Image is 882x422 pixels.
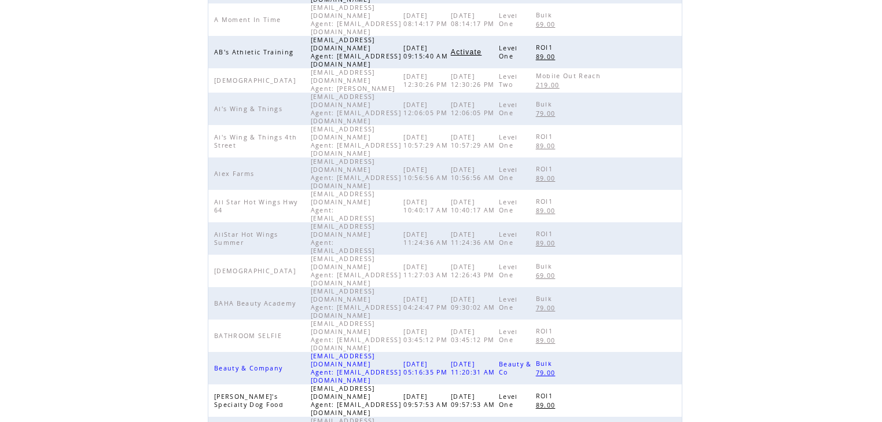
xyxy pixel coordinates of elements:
span: Level One [499,198,518,214]
span: Level One [499,392,518,409]
span: [DATE] 09:57:53 AM [403,392,451,409]
span: Level Two [499,72,518,89]
span: [EMAIL_ADDRESS][DOMAIN_NAME] Agent: [EMAIL_ADDRESS][DOMAIN_NAME] [311,287,401,320]
span: ROI1 [536,133,556,141]
span: [DEMOGRAPHIC_DATA] [214,267,299,275]
span: Level One [499,263,518,279]
span: 89.00 [536,336,558,344]
span: Level One [499,101,518,117]
span: Beauty & Company [214,364,285,372]
span: [DATE] 11:20:31 AM [451,360,498,376]
span: [DATE] 10:40:17 AM [451,198,498,214]
span: [DATE] 10:57:29 AM [451,133,498,149]
a: 89.00 [536,141,561,151]
span: [EMAIL_ADDRESS][DOMAIN_NAME] Agent: [EMAIL_ADDRESS][DOMAIN_NAME] [311,3,401,36]
span: Level One [499,44,518,60]
span: [DATE] 09:30:02 AM [451,295,498,311]
span: BAHA Beauty Academy [214,299,299,307]
span: 89.00 [536,53,558,61]
span: 89.00 [536,207,558,215]
span: [DATE] 09:15:40 AM [403,44,451,60]
span: [DATE] 12:06:05 PM [451,101,498,117]
span: 219.00 [536,81,563,89]
a: 89.00 [536,52,561,61]
span: Level One [499,230,518,247]
span: [EMAIL_ADDRESS][DOMAIN_NAME] Agent: [EMAIL_ADDRESS][DOMAIN_NAME] [311,320,401,352]
span: [EMAIL_ADDRESS][DOMAIN_NAME] Agent: [PERSON_NAME] [311,68,398,93]
span: [DATE] 10:40:17 AM [403,198,451,214]
a: Activate [451,49,482,56]
a: 89.00 [536,335,561,345]
span: [DATE] 12:30:26 PM [403,72,450,89]
span: 69.00 [536,20,558,28]
span: [EMAIL_ADDRESS][DOMAIN_NAME] Agent: [EMAIL_ADDRESS][DOMAIN_NAME] [311,255,401,287]
span: Bulk [536,100,555,108]
span: [DATE] 05:16:35 PM [403,360,450,376]
span: [DATE] 04:24:47 PM [403,295,450,311]
span: [DATE] 11:27:03 AM [403,263,451,279]
span: [DATE] 12:26:43 PM [451,263,498,279]
span: ROI1 [536,392,556,400]
span: All Star Hot Wings Hwy 64 [214,198,297,214]
span: [DATE] 12:30:26 PM [451,72,498,89]
span: ROI1 [536,165,556,173]
span: [PERSON_NAME]'s Specialty Dog Food [214,392,286,409]
span: Bulk [536,262,555,270]
span: [DATE] 10:57:29 AM [403,133,451,149]
span: 79.00 [536,369,558,377]
a: 89.00 [536,238,561,248]
span: Al's Wing & Things 4th Street [214,133,297,149]
span: [DATE] 11:24:36 AM [403,230,451,247]
a: 79.00 [536,368,561,377]
span: [DATE] 03:45:12 PM [403,328,450,344]
a: 79.00 [536,108,561,118]
span: Alex Farms [214,170,257,178]
span: 89.00 [536,142,558,150]
a: 69.00 [536,270,561,280]
a: 89.00 [536,173,561,183]
span: Level One [499,166,518,182]
span: [EMAIL_ADDRESS][DOMAIN_NAME] Agent: [EMAIL_ADDRESS][DOMAIN_NAME] [311,157,401,190]
span: [EMAIL_ADDRESS][DOMAIN_NAME] Agent: [EMAIL_ADDRESS][DOMAIN_NAME] [311,36,401,68]
span: BATHROOM SELFIE [214,332,285,340]
span: Level One [499,133,518,149]
a: 79.00 [536,303,561,313]
a: 219.00 [536,80,565,90]
span: 89.00 [536,239,558,247]
span: [DATE] 09:57:53 AM [451,392,498,409]
span: Bulk [536,359,555,368]
span: ROI1 [536,43,556,52]
span: Al's Wing & Things [214,105,285,113]
span: Level One [499,295,518,311]
span: ROI1 [536,197,556,206]
span: ROI1 [536,327,556,335]
span: Beauty & Co [499,360,532,376]
span: [EMAIL_ADDRESS][DOMAIN_NAME] Agent: [EMAIL_ADDRESS][DOMAIN_NAME] [311,384,401,417]
span: Level One [499,12,518,28]
a: 89.00 [536,206,561,215]
span: [EMAIL_ADDRESS][DOMAIN_NAME] Agent: [EMAIL_ADDRESS][DOMAIN_NAME] [311,93,401,125]
span: AllStar Hot Wings Summer [214,230,278,247]
span: 79.00 [536,304,558,312]
span: Activate [451,48,482,56]
span: [EMAIL_ADDRESS][DOMAIN_NAME] Agent: [EMAIL_ADDRESS][DOMAIN_NAME] [311,125,401,157]
span: [DATE] 10:56:56 AM [451,166,498,182]
span: [EMAIL_ADDRESS][DOMAIN_NAME] Agent: [EMAIL_ADDRESS][DOMAIN_NAME] [311,352,401,384]
a: 69.00 [536,19,561,29]
span: 89.00 [536,401,558,409]
span: Bulk [536,295,555,303]
span: [DATE] 08:14:17 PM [451,12,498,28]
span: [DATE] 08:14:17 PM [403,12,450,28]
span: Level One [499,328,518,344]
span: [EMAIL_ADDRESS][DOMAIN_NAME] Agent: [EMAIL_ADDRESS] [311,190,378,222]
span: Bulk [536,11,555,19]
span: ROI1 [536,230,556,238]
span: 79.00 [536,109,558,118]
span: 89.00 [536,174,558,182]
span: Mobile Out Reach [536,72,604,80]
a: 89.00 [536,400,561,410]
span: 69.00 [536,271,558,280]
span: [DATE] 12:06:05 PM [403,101,450,117]
span: A Moment In Time [214,16,284,24]
span: [DATE] 10:56:56 AM [403,166,451,182]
